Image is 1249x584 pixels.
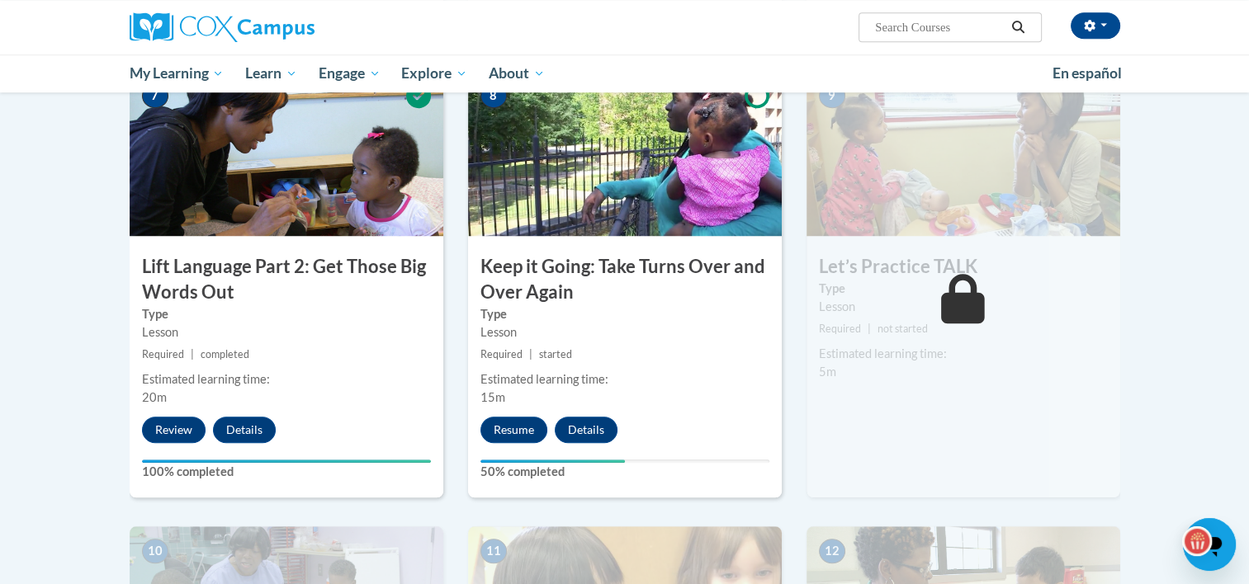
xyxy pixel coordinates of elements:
span: 20m [142,390,167,404]
span: | [868,323,871,335]
h3: Keep it Going: Take Turns Over and Over Again [468,254,782,305]
span: About [489,64,545,83]
span: completed [201,348,249,360]
button: Details [213,417,276,443]
div: Main menu [105,54,1145,92]
div: Lesson [480,323,769,341]
button: Review [142,417,206,443]
span: 10 [142,539,168,563]
a: My Learning [119,54,235,92]
span: Engage [319,64,381,83]
label: 50% completed [480,463,769,481]
label: Type [142,305,431,323]
span: 5m [819,365,836,379]
span: started [539,348,572,360]
span: Learn [245,64,297,83]
span: Required [480,348,523,360]
label: Type [819,280,1108,298]
span: My Learning [129,64,224,83]
span: 7 [142,83,168,108]
a: En español [1042,56,1133,91]
a: Explore [390,54,478,92]
a: Cox Campus [130,12,443,42]
img: Cox Campus [130,12,315,42]
span: 12 [819,539,845,563]
span: 15m [480,390,505,404]
div: Lesson [819,298,1108,316]
img: Course Image [130,71,443,236]
span: 9 [819,83,845,108]
span: Required [142,348,184,360]
span: Explore [401,64,467,83]
img: Course Image [468,71,782,236]
button: Search [1005,17,1030,37]
button: Account Settings [1071,12,1120,39]
h3: Lift Language Part 2: Get Those Big Words Out [130,254,443,305]
button: Details [555,417,617,443]
a: Learn [234,54,308,92]
label: 100% completed [142,463,431,481]
span: Required [819,323,861,335]
img: svg+xml,%3Csvg%20width%3D%2222%22%20height%3D%2222%22%20viewBox%3D%220%200%2022%2022%22%20fill%3D... [1183,527,1211,555]
a: About [478,54,556,92]
h3: Let’s Practice TALK [807,254,1120,280]
iframe: Button to launch messaging window [1183,518,1236,571]
div: Estimated learning time: [819,345,1108,363]
div: Your progress [142,459,431,463]
span: | [529,348,532,360]
span: not started [878,323,928,335]
span: 11 [480,539,507,563]
span: 8 [480,83,507,108]
div: Lesson [142,323,431,341]
span: | [191,348,194,360]
input: Search Courses [873,17,1005,37]
span: En español [1053,64,1122,82]
div: Your progress [480,459,625,463]
img: upNpaWBJlYkcdLzpVvyCC1MUKMjTKWzuMlYaDlHyZux5em25YXK0KUCeyBw7YJgqQxthVOQC3jZobkCXc1IJuQc9tSrcS7WDA... [1183,527,1211,555]
div: Estimated learning time: [480,370,769,389]
a: Engage [308,54,391,92]
div: Estimated learning time: [142,370,431,389]
button: Resume [480,417,547,443]
label: Type [480,305,769,323]
img: Course Image [807,71,1120,236]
